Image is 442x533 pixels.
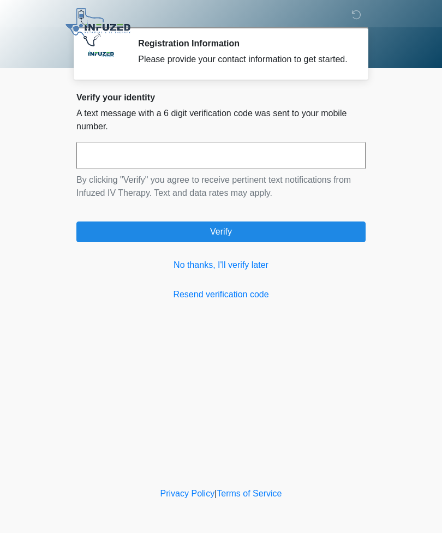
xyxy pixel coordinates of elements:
a: Terms of Service [217,489,282,498]
h2: Verify your identity [76,92,366,103]
a: Privacy Policy [160,489,215,498]
a: Resend verification code [76,288,366,301]
img: Infuzed IV Therapy Logo [65,8,130,46]
button: Verify [76,221,366,242]
a: | [214,489,217,498]
a: No thanks, I'll verify later [76,259,366,272]
p: A text message with a 6 digit verification code was sent to your mobile number. [76,107,366,133]
p: By clicking "Verify" you agree to receive pertinent text notifications from Infuzed IV Therapy. T... [76,173,366,200]
img: Agent Avatar [85,38,117,71]
div: Please provide your contact information to get started. [138,53,349,66]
